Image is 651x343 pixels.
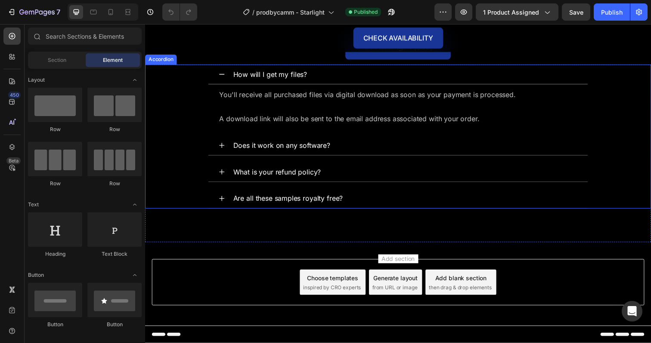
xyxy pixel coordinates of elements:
div: Publish [601,8,623,17]
div: Row [87,126,142,133]
input: Search Sections & Elements [28,28,142,45]
div: Heading [28,250,82,258]
span: prodbycamm - Starlight [256,8,325,17]
button: Save [562,3,590,21]
button: Publish [594,3,630,21]
div: 450 [8,92,21,98]
span: Toggle open [128,73,142,87]
p: 7 [56,7,60,17]
span: 1 product assigned [483,8,539,17]
div: Button [28,321,82,328]
span: Save [569,9,583,16]
div: Open Intercom Messenger [622,301,642,322]
span: Layout [28,76,45,84]
span: Section [48,56,66,64]
div: Beta [6,157,21,164]
div: Row [28,180,82,187]
span: Published [354,8,378,16]
div: Button [87,321,142,328]
div: Text Block [87,250,142,258]
button: 7 [3,3,64,21]
div: Add blank section [296,254,349,263]
iframe: Design area [145,24,651,343]
div: Undo/Redo [162,3,197,21]
span: Text [28,201,39,208]
button: 1 product assigned [476,3,558,21]
div: Generate layout [233,254,279,263]
div: Row [87,180,142,187]
span: Button [28,271,44,279]
span: Add section [238,235,279,244]
span: / [252,8,254,17]
span: Toggle open [128,268,142,282]
div: Choose templates [166,254,218,263]
span: Element [103,56,123,64]
span: Toggle open [128,198,142,211]
div: Row [28,126,82,133]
